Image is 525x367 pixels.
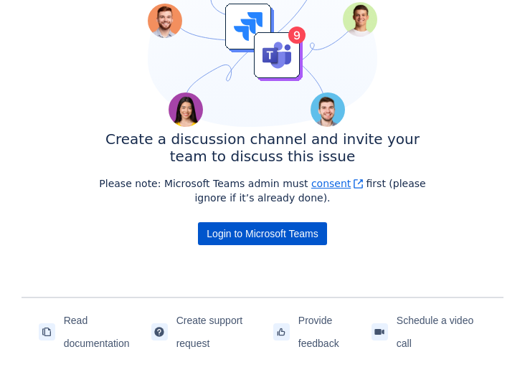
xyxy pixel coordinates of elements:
[397,309,486,355] span: Schedule a video call
[374,326,385,338] span: videoCall
[198,222,326,245] button: Login to Microsoft Teams
[153,326,165,338] span: support
[198,222,326,245] div: Button group
[298,309,372,355] span: Provide feedback
[64,309,151,355] span: Read documentation
[96,176,429,205] p: Please note: Microsoft Teams admin must first (please ignore if it’s already done).
[273,309,372,355] a: Provide feedback
[96,130,429,165] h4: Create a discussion channel and invite your team to discuss this issue
[275,326,287,338] span: feedback
[151,309,273,355] a: Create support request
[39,309,151,355] a: Read documentation
[372,309,486,355] a: Schedule a video call
[176,309,274,355] span: Create support request
[311,178,363,189] a: consent
[207,222,318,245] span: Login to Microsoft Teams
[41,326,52,338] span: documentation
